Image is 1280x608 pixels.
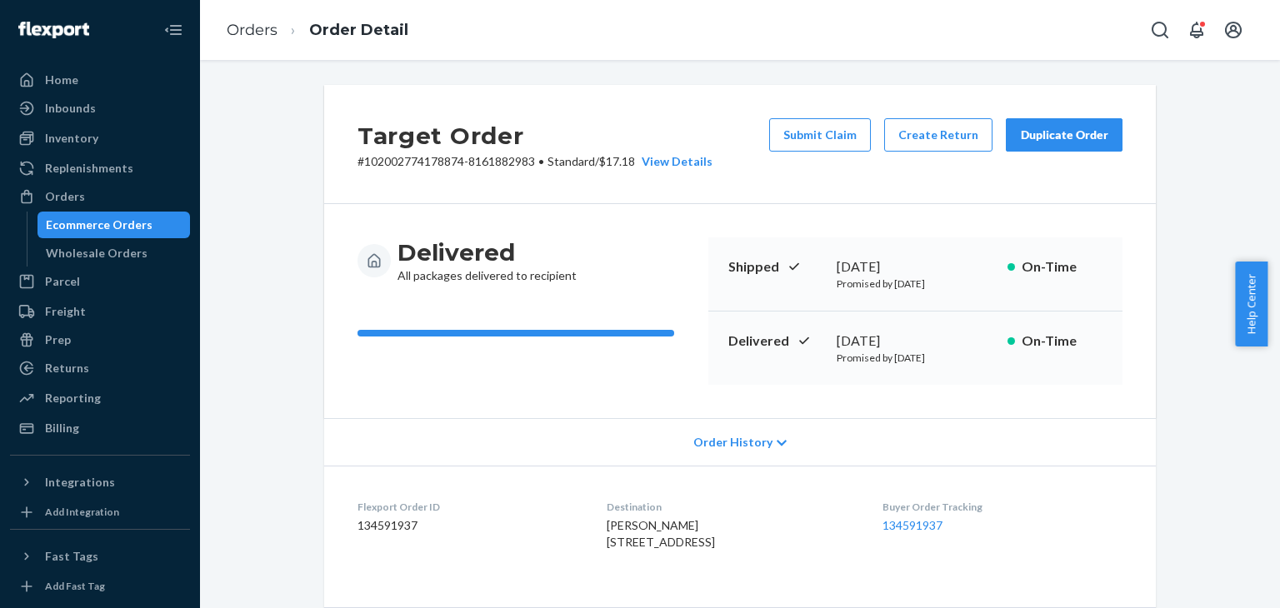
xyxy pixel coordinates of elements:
div: Inventory [45,130,98,147]
div: [DATE] [837,331,994,351]
p: Delivered [728,331,823,351]
dd: 134591937 [357,517,580,534]
div: Freight [45,303,86,320]
p: # 102002774178874-8161882983 / $17.18 [357,153,712,170]
button: Close Navigation [157,13,190,47]
div: Duplicate Order [1020,127,1108,143]
a: Freight [10,298,190,325]
p: On-Time [1022,331,1102,351]
button: Fast Tags [10,543,190,570]
button: Open account menu [1217,13,1250,47]
span: Standard [547,154,595,168]
a: Ecommerce Orders [37,212,191,238]
div: [DATE] [837,257,994,277]
p: On-Time [1022,257,1102,277]
a: Order Detail [309,21,408,39]
div: All packages delivered to recipient [397,237,577,284]
a: Home [10,67,190,93]
button: Help Center [1235,262,1267,346]
a: 134591937 [882,518,942,532]
div: Parcel [45,273,80,290]
div: Returns [45,360,89,376]
dt: Destination [607,500,855,514]
span: • [538,154,544,168]
div: Integrations [45,474,115,491]
a: Add Fast Tag [10,576,190,596]
div: Ecommerce Orders [46,217,152,233]
a: Inventory [10,125,190,152]
div: Billing [45,420,79,436]
dt: Buyer Order Tracking [882,500,1122,514]
div: Orders [45,188,85,205]
div: Prep [45,331,71,348]
a: Billing [10,415,190,441]
a: Add Integration [10,502,190,522]
button: View Details [635,153,712,170]
button: Open notifications [1180,13,1213,47]
button: Open Search Box [1143,13,1177,47]
div: Replenishments [45,160,133,177]
span: [PERSON_NAME] [STREET_ADDRESS] [607,518,715,549]
p: Promised by [DATE] [837,351,994,365]
h2: Target Order [357,118,712,153]
a: Wholesale Orders [37,240,191,267]
a: Parcel [10,268,190,295]
div: Reporting [45,390,101,406]
div: Add Integration [45,505,119,519]
div: Home [45,72,78,88]
a: Replenishments [10,155,190,182]
div: Wholesale Orders [46,245,147,262]
img: Flexport logo [18,22,89,38]
div: Add Fast Tag [45,579,105,593]
button: Integrations [10,469,190,496]
a: Reporting [10,385,190,411]
a: Orders [10,183,190,210]
dt: Flexport Order ID [357,500,580,514]
p: Shipped [728,257,823,277]
iframe: Opens a widget where you can chat to one of our agents [1174,558,1263,600]
p: Promised by [DATE] [837,277,994,291]
a: Prep [10,326,190,353]
a: Orders [227,21,277,39]
button: Duplicate Order [1006,118,1122,152]
button: Submit Claim [769,118,871,152]
div: Fast Tags [45,548,98,565]
button: Create Return [884,118,992,152]
a: Inbounds [10,95,190,122]
span: Order History [693,434,772,451]
h3: Delivered [397,237,577,267]
ol: breadcrumbs [213,6,422,55]
div: Inbounds [45,100,96,117]
a: Returns [10,355,190,381]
